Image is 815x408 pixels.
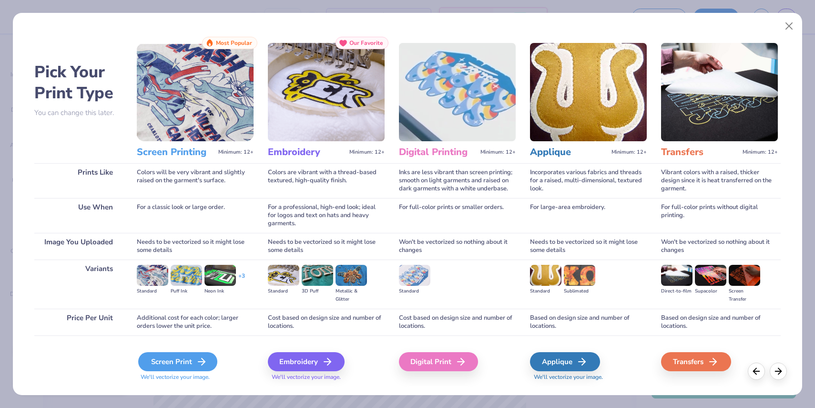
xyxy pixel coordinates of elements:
[399,352,478,371] div: Digital Print
[530,373,647,381] span: We'll vectorize your image.
[349,149,385,156] span: Minimum: 12+
[661,163,778,198] div: Vibrant colors with a raised, thicker design since it is heat transferred on the garment.
[302,287,333,295] div: 3D Puff
[238,272,245,288] div: + 3
[480,149,516,156] span: Minimum: 12+
[34,260,122,309] div: Variants
[399,287,430,295] div: Standard
[204,265,236,286] img: Neon Ink
[268,373,385,381] span: We'll vectorize your image.
[204,287,236,295] div: Neon Ink
[302,265,333,286] img: 3D Puff
[137,233,254,260] div: Needs to be vectorized so it might lose some details
[268,146,346,158] h3: Embroidery
[399,265,430,286] img: Standard
[171,265,202,286] img: Puff Ink
[661,265,693,286] img: Direct-to-film
[695,265,726,286] img: Supacolor
[399,163,516,198] div: Inks are less vibrant than screen printing; smooth on light garments and raised on dark garments ...
[564,287,595,295] div: Sublimated
[268,43,385,141] img: Embroidery
[743,149,778,156] span: Minimum: 12+
[530,265,561,286] img: Standard
[661,309,778,335] div: Based on design size and number of locations.
[564,265,595,286] img: Sublimated
[216,40,252,46] span: Most Popular
[268,233,385,260] div: Needs to be vectorized so it might lose some details
[137,163,254,198] div: Colors will be very vibrant and slightly raised on the garment's surface.
[530,309,647,335] div: Based on design size and number of locations.
[661,43,778,141] img: Transfers
[137,146,214,158] h3: Screen Printing
[611,149,647,156] span: Minimum: 12+
[661,146,739,158] h3: Transfers
[530,233,647,260] div: Needs to be vectorized so it might lose some details
[138,352,217,371] div: Screen Print
[34,62,122,104] h2: Pick Your Print Type
[349,40,383,46] span: Our Favorite
[661,287,693,295] div: Direct-to-film
[218,149,254,156] span: Minimum: 12+
[336,287,367,303] div: Metallic & Glitter
[530,163,647,198] div: Incorporates various fabrics and threads for a raised, multi-dimensional, textured look.
[530,352,600,371] div: Applique
[268,163,385,198] div: Colors are vibrant with a thread-based textured, high-quality finish.
[695,287,726,295] div: Supacolor
[399,198,516,233] div: For full-color prints or smaller orders.
[34,233,122,260] div: Image You Uploaded
[137,309,254,335] div: Additional cost for each color; larger orders lower the unit price.
[171,287,202,295] div: Puff Ink
[268,287,299,295] div: Standard
[661,352,731,371] div: Transfers
[729,265,760,286] img: Screen Transfer
[137,198,254,233] div: For a classic look or large order.
[137,265,168,286] img: Standard
[336,265,367,286] img: Metallic & Glitter
[268,265,299,286] img: Standard
[530,146,608,158] h3: Applique
[268,309,385,335] div: Cost based on design size and number of locations.
[661,233,778,260] div: Won't be vectorized so nothing about it changes
[530,198,647,233] div: For large-area embroidery.
[34,198,122,233] div: Use When
[34,163,122,198] div: Prints Like
[661,198,778,233] div: For full-color prints without digital printing.
[399,309,516,335] div: Cost based on design size and number of locations.
[399,43,516,141] img: Digital Printing
[399,146,477,158] h3: Digital Printing
[399,233,516,260] div: Won't be vectorized so nothing about it changes
[137,287,168,295] div: Standard
[137,43,254,141] img: Screen Printing
[34,109,122,117] p: You can change this later.
[530,43,647,141] img: Applique
[780,17,798,35] button: Close
[268,198,385,233] div: For a professional, high-end look; ideal for logos and text on hats and heavy garments.
[137,373,254,381] span: We'll vectorize your image.
[530,287,561,295] div: Standard
[34,309,122,335] div: Price Per Unit
[729,287,760,303] div: Screen Transfer
[268,352,345,371] div: Embroidery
